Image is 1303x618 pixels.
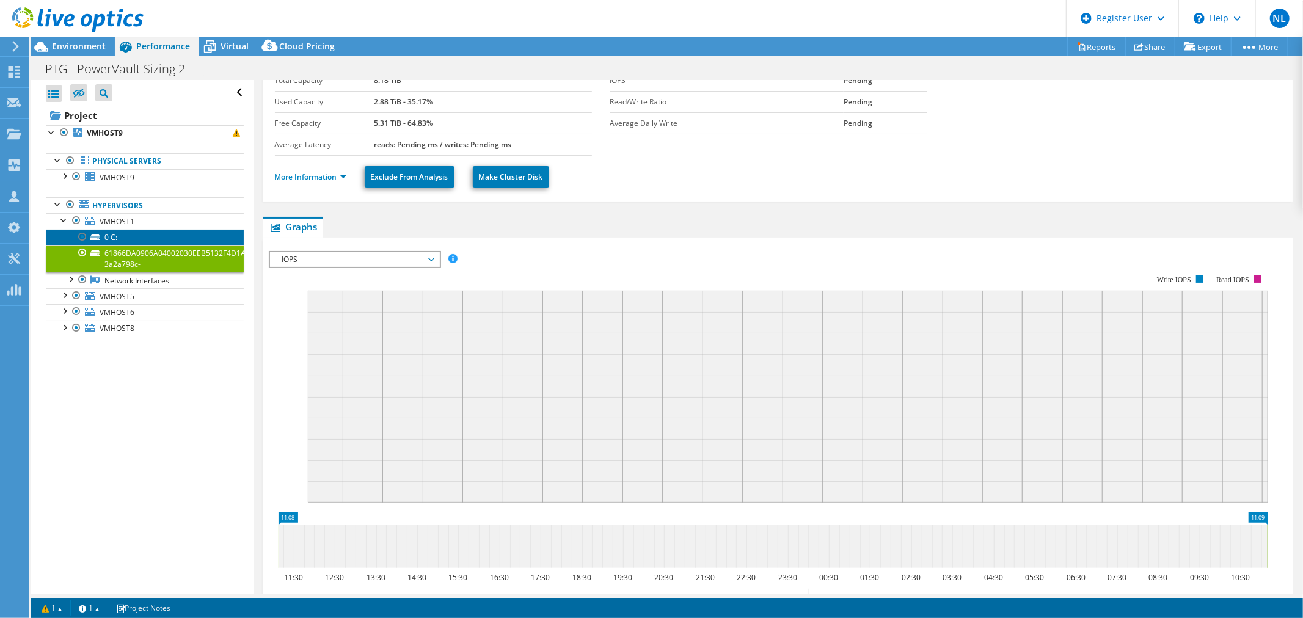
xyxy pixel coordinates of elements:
[87,128,123,138] b: VMHOST9
[407,572,426,583] text: 14:30
[275,117,374,129] label: Free Capacity
[100,323,134,333] span: VMHOST8
[284,572,303,583] text: 11:30
[473,166,549,188] a: Make Cluster Disk
[1067,572,1086,583] text: 06:30
[46,197,244,213] a: Hypervisors
[737,572,756,583] text: 22:30
[52,40,106,52] span: Environment
[46,304,244,320] a: VMHOST6
[778,572,797,583] text: 23:30
[654,572,673,583] text: 20:30
[136,40,190,52] span: Performance
[46,106,244,125] a: Project
[46,169,244,185] a: VMHOST9
[108,600,179,616] a: Project Notes
[696,572,715,583] text: 21:30
[100,172,134,183] span: VMHOST9
[46,125,244,141] a: VMHOST9
[1025,572,1044,583] text: 05:30
[275,139,374,151] label: Average Latency
[819,572,838,583] text: 00:30
[1148,572,1167,583] text: 08:30
[844,96,872,107] b: Pending
[46,230,244,245] a: 0 C:
[221,40,249,52] span: Virtual
[844,118,872,128] b: Pending
[531,572,550,583] text: 17:30
[1175,37,1232,56] a: Export
[610,75,844,87] label: IOPS
[610,117,844,129] label: Average Daily Write
[490,572,509,583] text: 16:30
[448,572,467,583] text: 15:30
[1194,13,1205,24] svg: \n
[40,62,204,76] h1: PTG - PowerVault Sizing 2
[902,572,921,583] text: 02:30
[860,572,879,583] text: 01:30
[374,96,433,107] b: 2.88 TiB - 35.17%
[984,572,1003,583] text: 04:30
[70,600,108,616] a: 1
[46,272,244,288] a: Network Interfaces
[1270,9,1290,28] span: NL
[46,213,244,229] a: VMHOST1
[1108,572,1126,583] text: 07:30
[100,216,134,227] span: VMHOST1
[279,40,335,52] span: Cloud Pricing
[374,118,433,128] b: 5.31 TiB - 64.83%
[572,572,591,583] text: 18:30
[269,220,317,233] span: Graphs
[1125,37,1175,56] a: Share
[46,153,244,169] a: Physical Servers
[1067,37,1126,56] a: Reports
[374,75,402,85] b: 8.18 TiB
[46,321,244,336] a: VMHOST8
[1231,572,1250,583] text: 10:30
[943,572,962,583] text: 03:30
[275,75,374,87] label: Total Capacity
[275,96,374,108] label: Used Capacity
[367,572,385,583] text: 13:30
[1157,275,1191,284] text: Write IOPS
[374,139,512,150] b: reads: Pending ms / writes: Pending ms
[613,572,632,583] text: 19:30
[100,291,134,302] span: VMHOST5
[1216,275,1249,284] text: Read IOPS
[46,288,244,304] a: VMHOST5
[844,75,872,85] b: Pending
[365,166,454,188] a: Exclude From Analysis
[1190,572,1209,583] text: 09:30
[610,96,844,108] label: Read/Write Ratio
[325,572,344,583] text: 12:30
[275,172,346,182] a: More Information
[1231,37,1288,56] a: More
[276,252,433,267] span: IOPS
[33,600,71,616] a: 1
[46,245,244,272] a: 61866DA0906A04002030EEB5132F4D1A-3a2a798c-
[100,307,134,318] span: VMHOST6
